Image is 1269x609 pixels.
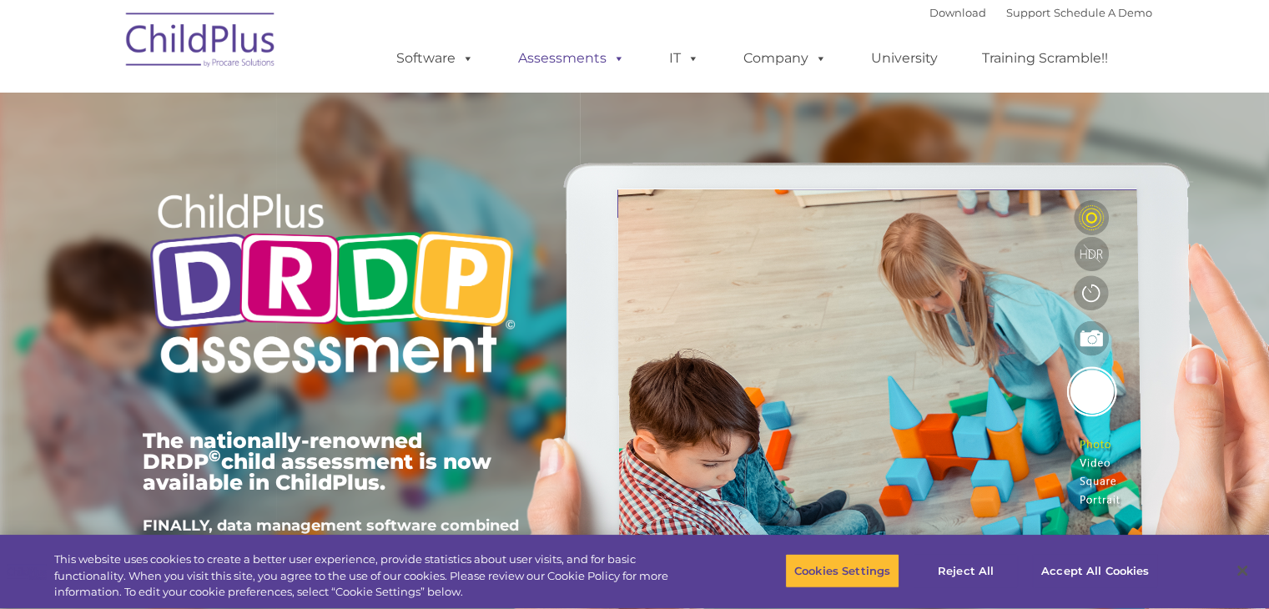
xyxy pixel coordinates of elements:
[380,42,491,75] a: Software
[1054,6,1152,19] a: Schedule A Demo
[209,446,221,466] sup: ©
[854,42,954,75] a: University
[965,42,1125,75] a: Training Scramble!!
[929,6,1152,19] font: |
[143,428,491,495] span: The nationally-renowned DRDP child assessment is now available in ChildPlus.
[1006,6,1050,19] a: Support
[54,551,698,601] div: This website uses cookies to create a better user experience, provide statistics about user visit...
[143,516,519,581] span: FINALLY, data management software combined with child development assessments in ONE POWERFUL sys...
[785,553,899,588] button: Cookies Settings
[727,42,843,75] a: Company
[143,171,521,401] img: Copyright - DRDP Logo Light
[914,553,1018,588] button: Reject All
[501,42,642,75] a: Assessments
[1224,552,1261,589] button: Close
[118,1,285,84] img: ChildPlus by Procare Solutions
[1032,553,1158,588] button: Accept All Cookies
[652,42,716,75] a: IT
[929,6,986,19] a: Download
